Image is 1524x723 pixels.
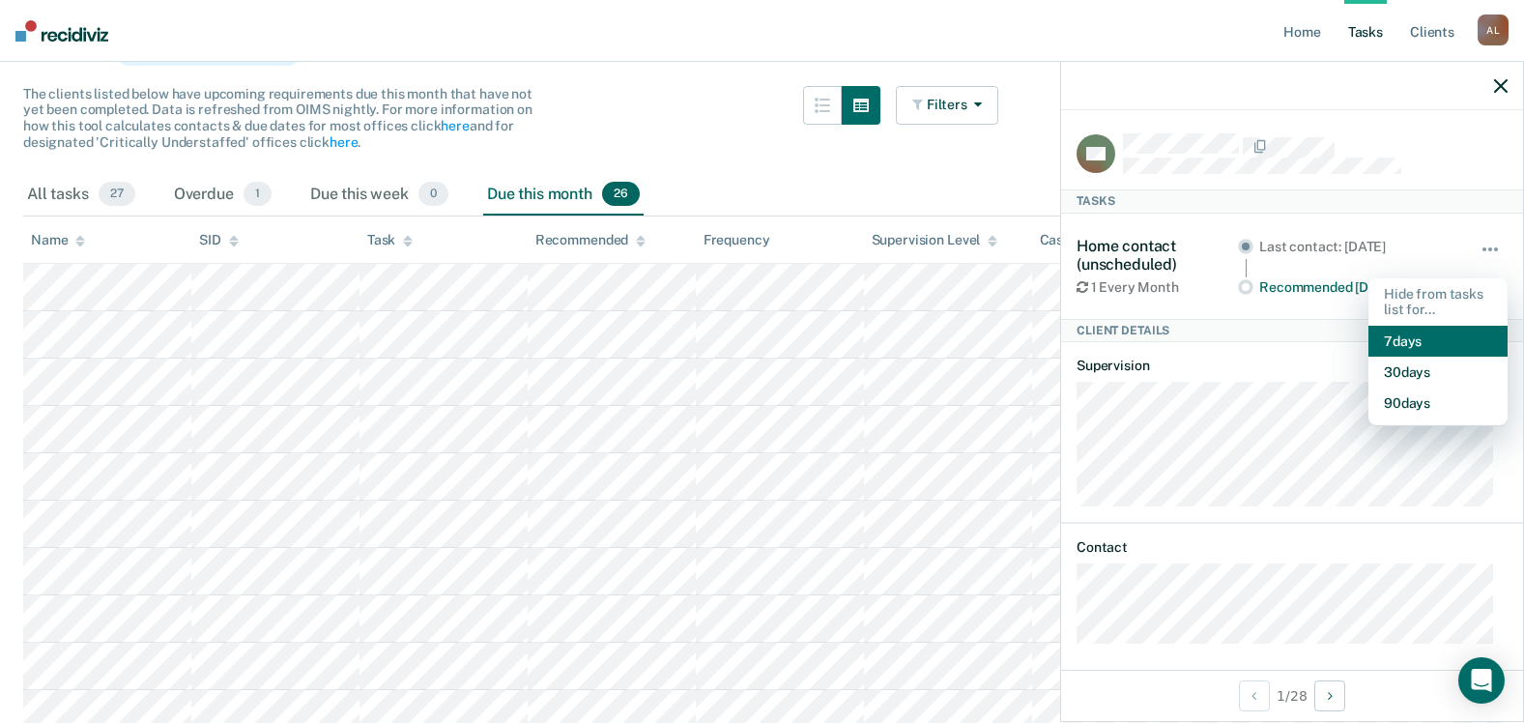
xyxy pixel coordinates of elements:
[1061,319,1523,342] div: Client Details
[1061,189,1523,213] div: Tasks
[199,232,239,248] div: SID
[1314,680,1345,711] button: Next Client
[483,174,644,217] div: Due this month
[23,86,532,150] span: The clients listed below have upcoming requirements due this month that have not yet been complet...
[1077,237,1238,274] div: Home contact (unscheduled)
[23,174,139,217] div: All tasks
[15,20,108,42] img: Recidiviz
[1368,278,1508,327] div: Hide from tasks list for...
[1077,279,1238,296] div: 1 Every Month
[535,232,646,248] div: Recommended
[1077,358,1508,374] dt: Supervision
[367,232,413,248] div: Task
[872,232,998,248] div: Supervision Level
[896,86,998,125] button: Filters
[1368,326,1508,357] button: 7 days
[244,182,272,207] span: 1
[1259,239,1453,255] div: Last contact: [DATE]
[31,232,85,248] div: Name
[1259,279,1453,296] div: Recommended [DATE]
[1458,657,1505,704] div: Open Intercom Messenger
[99,182,135,207] span: 27
[1478,14,1509,45] div: A L
[1077,539,1508,556] dt: Contact
[23,31,1501,71] div: Tasks
[441,118,469,133] a: here
[602,182,640,207] span: 26
[1239,680,1270,711] button: Previous Client
[1061,670,1523,721] div: 1 / 28
[418,182,448,207] span: 0
[704,232,770,248] div: Frequency
[330,134,358,150] a: here
[1368,388,1508,419] button: 90 days
[1040,232,1121,248] div: Case Type
[170,174,275,217] div: Overdue
[306,174,452,217] div: Due this week
[1368,357,1508,388] button: 30 days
